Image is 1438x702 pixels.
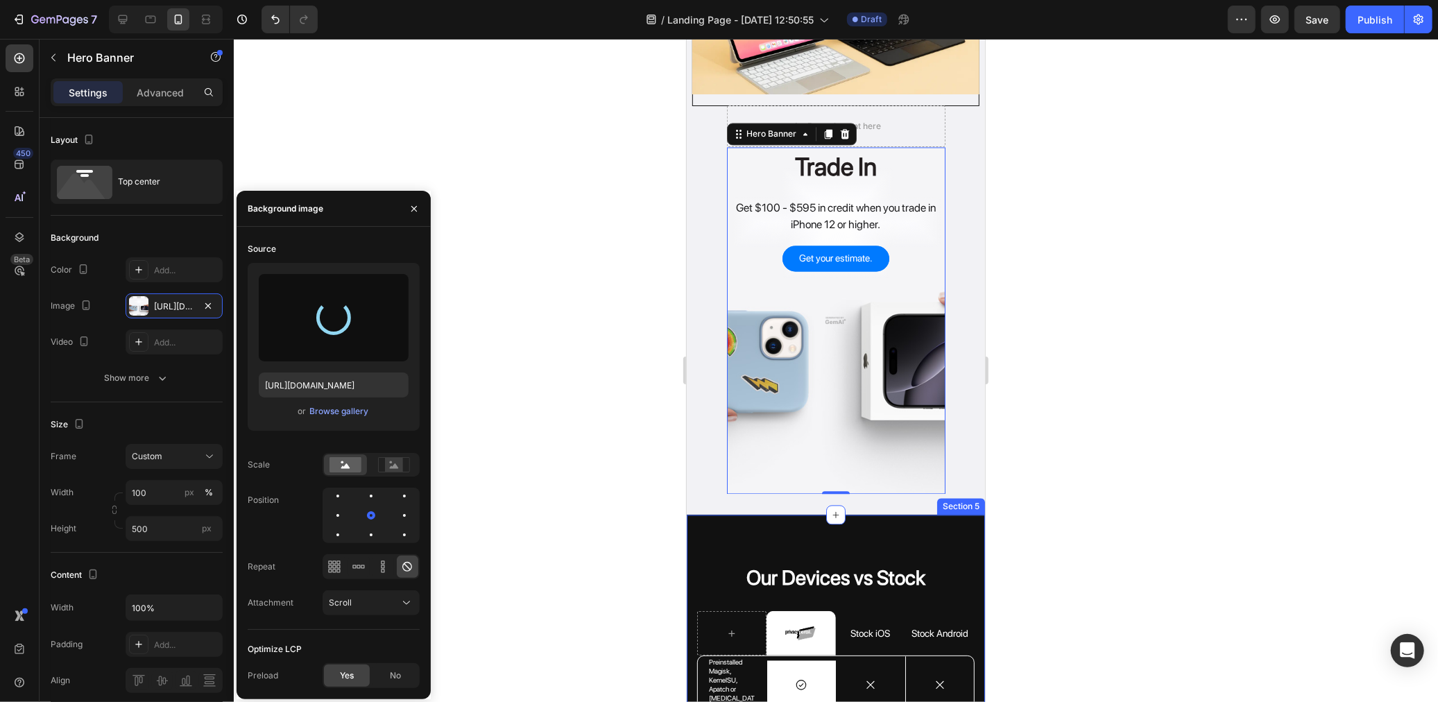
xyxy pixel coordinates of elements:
[1306,14,1329,26] span: Save
[51,297,94,316] div: Image
[248,669,278,682] div: Preload
[1391,634,1424,667] div: Open Intercom Messenger
[126,480,223,505] input: px%
[248,597,293,609] div: Attachment
[91,11,97,28] p: 7
[309,405,368,418] div: Browse gallery
[323,590,420,615] button: Scroll
[154,336,219,349] div: Add...
[248,560,275,573] div: Repeat
[219,617,288,674] div: Background Image
[687,39,985,702] iframe: Design area
[126,444,223,469] button: Custom
[132,450,162,463] span: Custom
[1294,6,1340,33] button: Save
[262,6,318,33] div: Undo/Redo
[181,484,198,501] button: %
[6,6,103,33] button: 7
[667,12,814,27] span: Landing Page - [DATE] 12:50:55
[154,639,219,651] div: Add...
[67,49,185,66] p: Hero Banner
[51,131,97,150] div: Layout
[329,597,352,608] span: Scroll
[105,371,169,385] div: Show more
[69,85,108,100] p: Settings
[51,486,74,499] label: Width
[259,373,409,397] input: https://example.com/image.jpg
[390,669,401,682] span: No
[205,486,213,499] div: %
[661,12,665,27] span: /
[126,595,222,620] input: Auto
[253,461,296,474] div: Section 5
[298,403,306,420] span: or
[1346,6,1404,33] button: Publish
[154,300,194,313] div: [URL][DOMAIN_NAME]
[248,243,276,255] div: Source
[22,619,69,673] p: Preinstalled Magisk, KernelSU, Apatch or [MEDICAL_DATA]
[185,486,194,499] div: px
[13,148,33,159] div: 450
[248,203,323,215] div: Background image
[340,669,354,682] span: Yes
[51,416,87,434] div: Size
[51,261,92,280] div: Color
[51,333,92,352] div: Video
[51,450,76,463] label: Frame
[1358,12,1392,27] div: Publish
[51,638,83,651] div: Padding
[861,13,882,26] span: Draft
[248,494,279,506] div: Position
[200,484,217,501] button: px
[51,601,74,614] div: Width
[51,566,101,585] div: Content
[248,643,302,656] div: Optimize LCP
[154,264,219,277] div: Add...
[51,232,99,244] div: Background
[248,459,270,471] div: Scale
[51,674,70,687] div: Align
[10,254,33,265] div: Beta
[126,516,223,541] input: px
[309,404,369,418] button: Browse gallery
[118,166,203,198] div: Top center
[51,522,76,535] label: Height
[202,523,212,533] span: px
[51,366,223,391] button: Show more
[137,85,184,100] p: Advanced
